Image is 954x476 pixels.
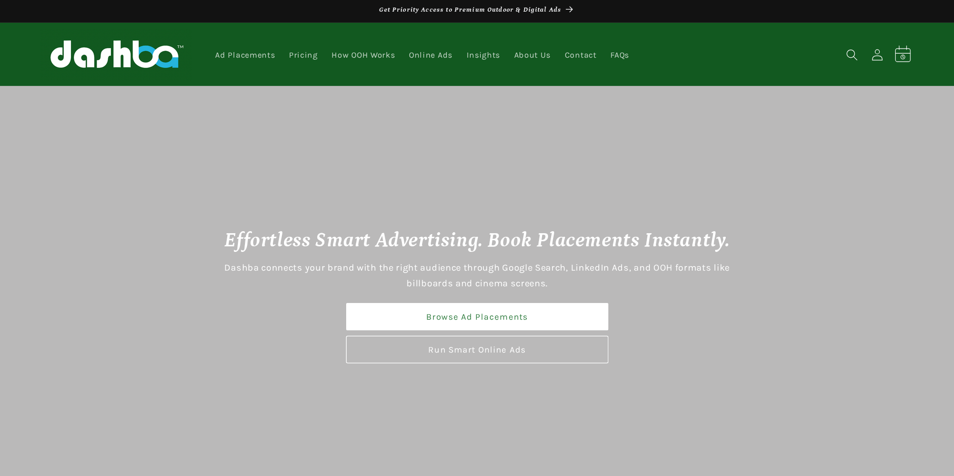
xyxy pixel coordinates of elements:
a: Online Ads [402,43,460,67]
span: How OOH Works [331,50,395,60]
summary: Search [839,42,865,68]
a: Ad Placements [209,43,282,67]
span: Insights [467,50,501,60]
span: Online Ads [409,50,452,60]
span: Ad Placements [215,50,275,60]
a: Run Smart Online Ads [346,336,608,363]
a: Insights [460,43,507,67]
span: Get Priority Access to Premium Outdoor & Digital Ads [379,6,561,14]
a: Pricing [282,43,324,67]
span: Contact [565,50,597,60]
a: How OOH Works [325,43,402,67]
span: About Us [514,50,551,60]
a: Contact [558,43,603,67]
img: Dashba Ads campaign visual [40,29,192,81]
a: FAQs [603,43,636,67]
a: Dashba Ads campaign visual [36,25,196,85]
span: Pricing [289,50,318,60]
p: Dashba connects your brand with the right audience through Google Search, LinkedIn Ads, and OOH f... [218,259,736,291]
a: About Us [507,43,558,67]
h2: Effortless Smart Advertising. Book Placements Instantly. [218,228,736,254]
span: FAQs [610,50,629,60]
a: Browse Ad Placements [346,303,608,330]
